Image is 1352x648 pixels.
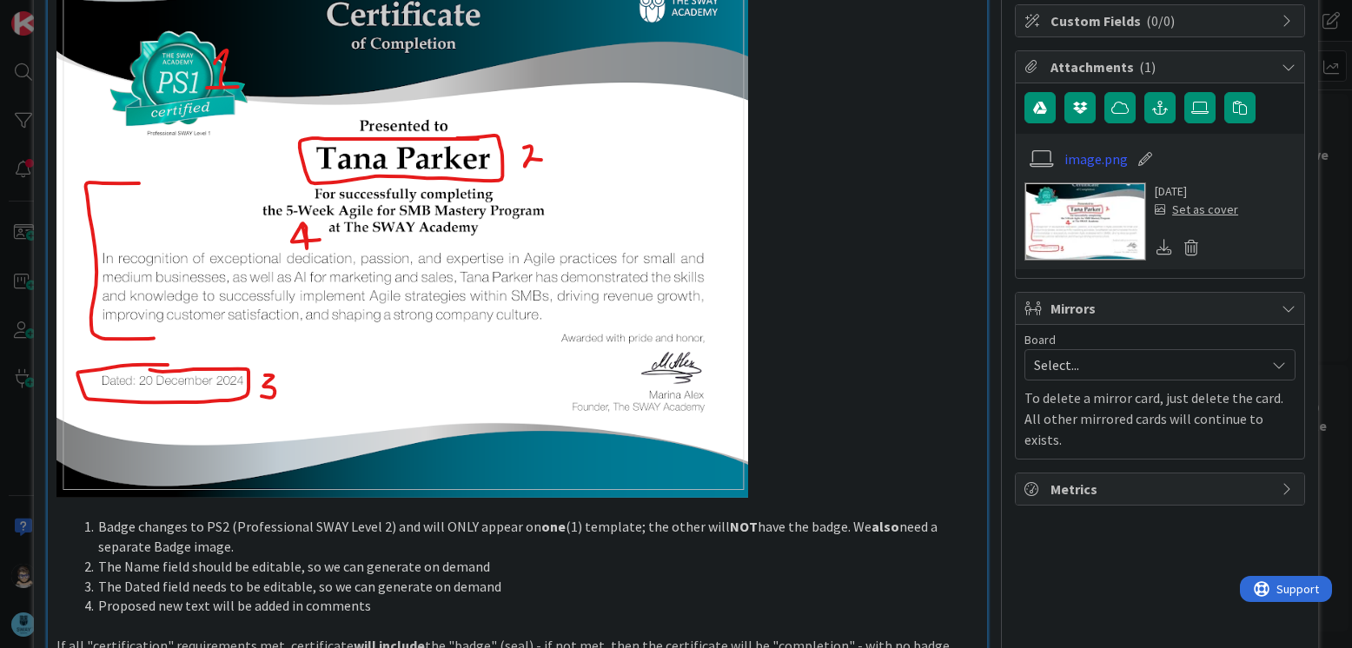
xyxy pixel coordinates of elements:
span: Attachments [1050,56,1273,77]
li: The Dated field needs to be editable, so we can generate on demand [77,577,978,597]
span: Metrics [1050,479,1273,499]
span: Custom Fields [1050,10,1273,31]
strong: also [872,518,899,535]
li: Proposed new text will be added in comments [77,596,978,616]
strong: NOT [730,518,758,535]
span: Select... [1034,353,1256,377]
a: image.png [1064,149,1128,169]
span: Mirrors [1050,298,1273,319]
strong: one [541,518,566,535]
p: To delete a mirror card, just delete the card. All other mirrored cards will continue to exists. [1024,387,1296,450]
div: Download [1155,236,1174,259]
span: Support [36,3,79,23]
span: Board [1024,334,1056,346]
span: ( 1 ) [1139,58,1156,76]
li: The Name field should be editable, so we can generate on demand [77,557,978,577]
div: [DATE] [1155,182,1238,201]
li: Badge changes to PS2 (Professional SWAY Level 2) and will ONLY appear on (1) template; the other ... [77,517,978,556]
div: Set as cover [1155,201,1238,219]
span: ( 0/0 ) [1146,12,1175,30]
